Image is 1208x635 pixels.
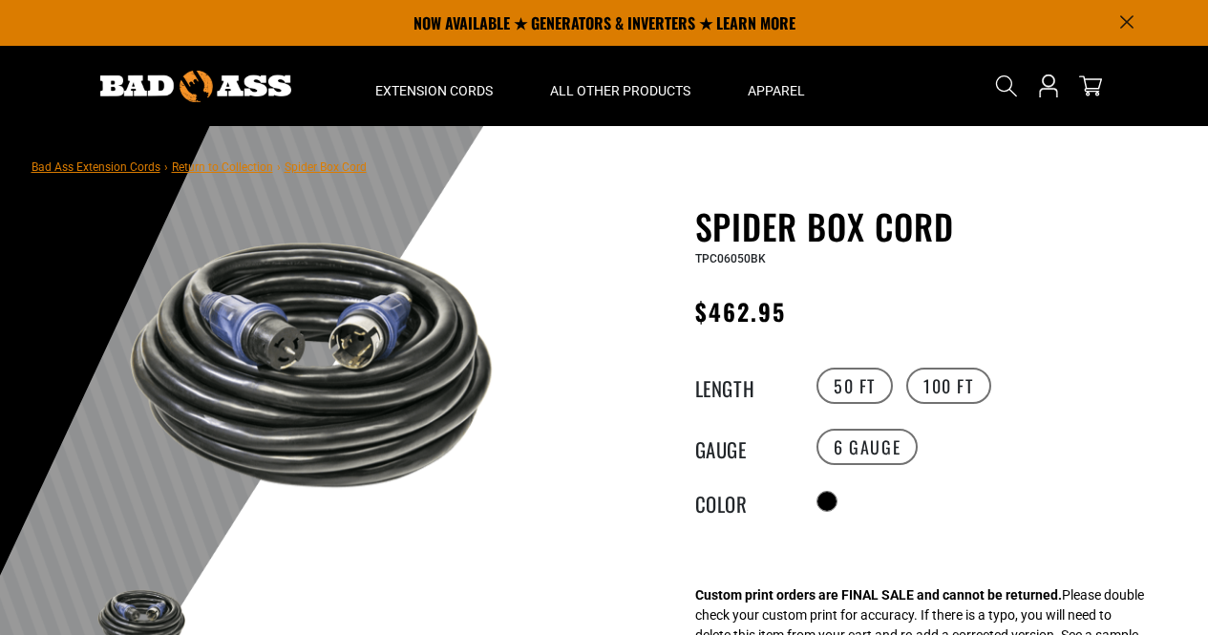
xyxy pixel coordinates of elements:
span: $462.95 [695,294,787,328]
label: 100 FT [906,368,991,404]
summary: Extension Cords [347,46,521,126]
a: Return to Collection [172,160,273,174]
img: black [88,210,548,517]
legend: Color [695,489,791,514]
span: All Other Products [550,82,690,99]
strong: Custom print orders are FINAL SALE and cannot be returned. [695,587,1062,603]
label: 6 Gauge [816,429,918,465]
nav: breadcrumbs [32,155,367,178]
span: Apparel [748,82,805,99]
span: › [164,160,168,174]
legend: Gauge [695,434,791,459]
span: Extension Cords [375,82,493,99]
summary: Apparel [719,46,834,126]
span: Spider Box Cord [285,160,367,174]
label: 50 FT [816,368,893,404]
h1: Spider Box Cord [695,206,1163,246]
img: Bad Ass Extension Cords [100,71,291,102]
span: TPC06050BK [695,252,766,265]
a: Bad Ass Extension Cords [32,160,160,174]
span: › [277,160,281,174]
summary: All Other Products [521,46,719,126]
legend: Length [695,373,791,398]
summary: Search [991,71,1022,101]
